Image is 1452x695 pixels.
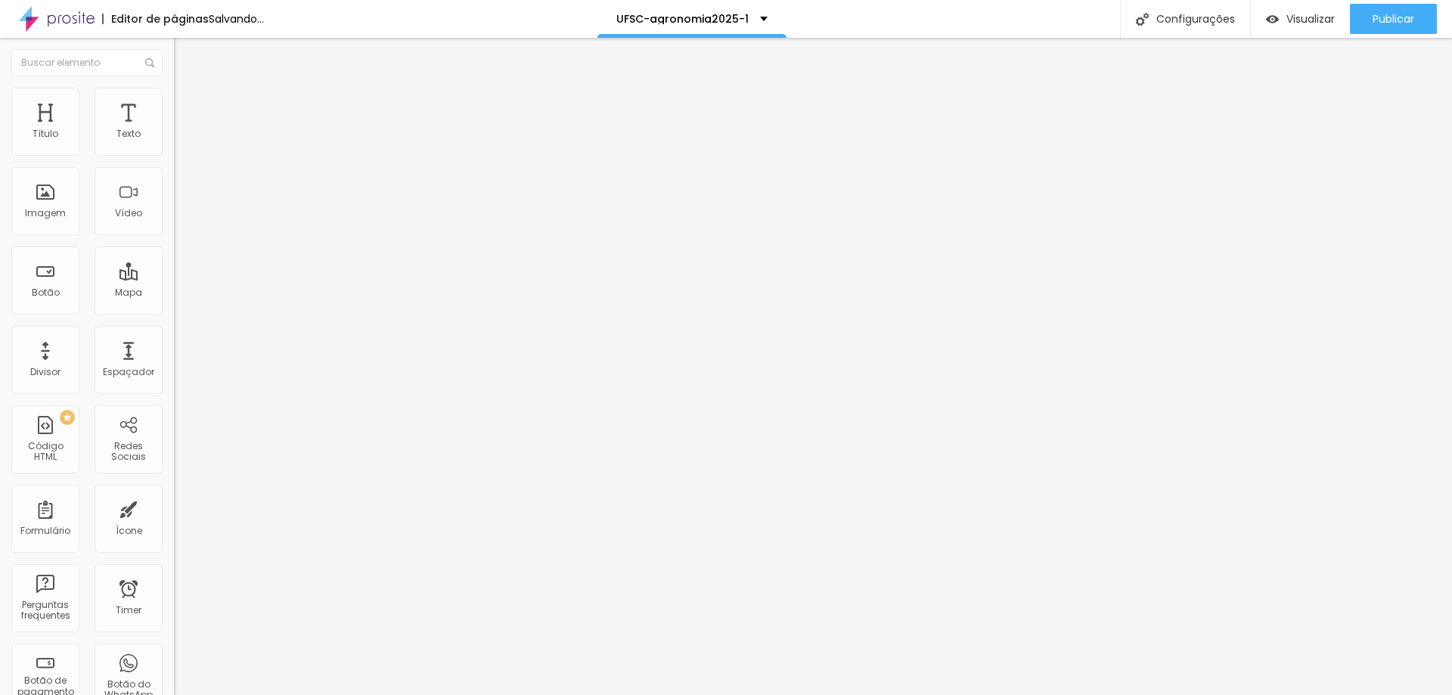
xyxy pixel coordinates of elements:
div: Código HTML [15,441,75,463]
span: Visualizar [1286,13,1335,25]
div: Perguntas frequentes [15,600,75,622]
div: Redes Sociais [98,441,158,463]
div: Salvando... [209,14,264,24]
div: Formulário [20,526,70,536]
button: Visualizar [1251,4,1350,34]
img: Icone [1136,13,1149,26]
button: Publicar [1350,4,1437,34]
iframe: Editor [174,38,1452,695]
div: Ícone [116,526,142,536]
span: Publicar [1373,13,1414,25]
img: Icone [145,58,154,67]
div: Espaçador [103,367,154,377]
div: Botão [32,287,60,298]
div: Editor de páginas [102,14,209,24]
div: Mapa [115,287,142,298]
div: Título [33,129,58,139]
div: Divisor [30,367,60,377]
div: Imagem [25,208,66,219]
p: UFSC-agronomia2025-1 [616,14,749,24]
div: Texto [116,129,141,139]
div: Vídeo [115,208,142,219]
div: Timer [116,605,141,616]
input: Buscar elemento [11,49,163,76]
img: view-1.svg [1266,13,1279,26]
